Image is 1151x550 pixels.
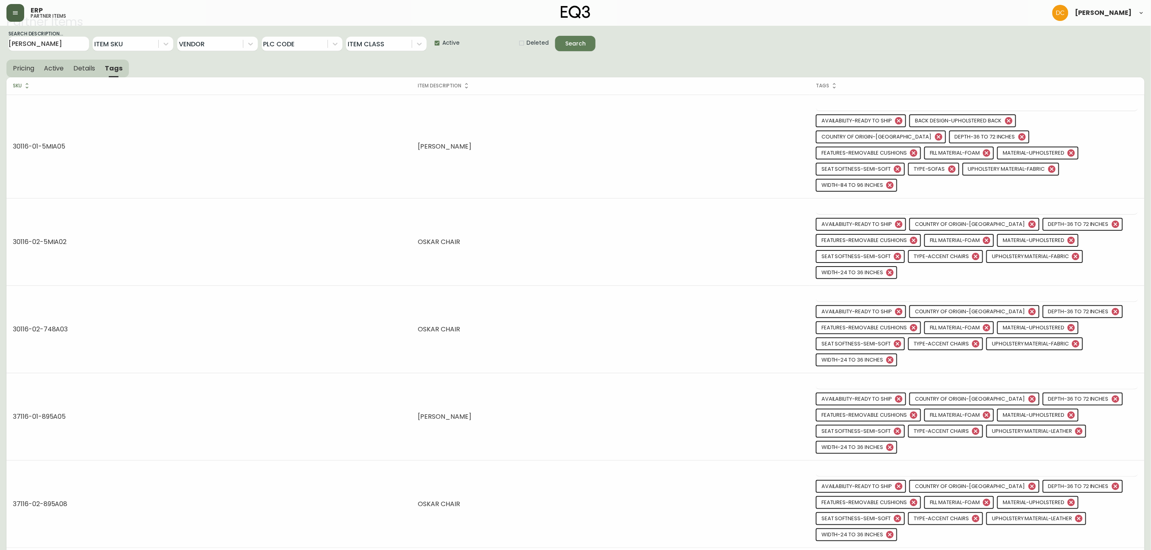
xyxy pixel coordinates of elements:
[412,461,809,548] td: OSKAR CHAIR
[908,512,983,525] div: TYPE-ACCENT CHAIRS
[998,237,1069,244] span: MATERIAL-UPHOLSTERED
[817,165,896,173] span: SEAT SOFTNESS-SEMI-SOFT
[31,14,66,19] h5: partner items
[816,163,905,176] div: SEAT SOFTNESS-SEMI-SOFT
[412,373,809,461] td: [PERSON_NAME]
[817,411,912,419] span: FEATURES-REMOVABLE CUSHIONS
[909,114,1016,127] div: BACK DESIGN-UPHOLSTERED BACK
[1043,393,1123,405] div: DEPTH-36 TO 72 INCHES
[962,163,1059,176] div: UPHOLSTERY MATERIAL-FABRIC
[924,147,994,159] div: FILL MATERIAL-FOAM
[909,480,1039,493] div: COUNTRY OF ORIGIN-[GEOGRAPHIC_DATA]
[998,411,1069,419] span: MATERIAL-UPHOLSTERED
[924,321,994,334] div: FILL MATERIAL-FOAM
[412,198,809,286] td: OSKAR CHAIR
[565,39,586,49] div: Search
[817,483,897,490] span: AVAILABILITY-READY TO SHIP
[909,515,974,522] span: TYPE-ACCENT CHAIRS
[817,133,937,141] span: COUNTRY OF ORIGIN-[GEOGRAPHIC_DATA]
[817,356,888,364] span: WIDTH-24 TO 36 INCHES
[817,340,896,347] span: SEAT SOFTNESS-SEMI-SOFT
[910,483,1030,490] span: COUNTRY OF ORIGIN-[GEOGRAPHIC_DATA]
[925,237,985,244] span: FILL MATERIAL-FOAM
[998,324,1069,331] span: MATERIAL-UPHOLSTERED
[1052,5,1068,21] img: 7eb451d6983258353faa3212700b340b
[908,425,983,438] div: TYPE-ACCENT CHAIRS
[998,149,1069,157] span: MATERIAL-UPHOLSTERED
[817,444,888,451] span: WIDTH-24 TO 36 INCHES
[816,425,905,438] div: SEAT SOFTNESS-SEMI-SOFT
[816,337,905,350] div: SEAT SOFTNESS-SEMI-SOFT
[986,250,1083,263] div: UPHOLSTERY MATERIAL-FABRIC
[910,117,1007,124] span: BACK DESIGN-UPHOLSTERED BACK
[105,64,122,72] span: Tags
[6,461,412,548] td: 37116-02-895A08
[816,179,897,192] div: WIDTH-84 TO 96 INCHES
[816,512,905,525] div: SEAT SOFTNESS-SEMI-SOFT
[1043,395,1114,403] span: DEPTH-36 TO 72 INCHES
[816,496,921,509] div: FEATURES-REMOVABLE CUSHIONS
[909,428,974,435] span: TYPE-ACCENT CHAIRS
[925,499,985,506] span: FILL MATERIAL-FOAM
[13,82,32,89] span: SKU
[817,221,897,228] span: AVAILABILITY-READY TO SHIP
[949,130,1029,143] div: DEPTH-36 TO 72 INCHES
[1043,308,1114,315] span: DEPTH-36 TO 72 INCHES
[6,198,412,286] td: 30116-02-5MIA02
[909,340,974,347] span: TYPE-ACCENT CHAIRS
[910,395,1030,403] span: COUNTRY OF ORIGIN-[GEOGRAPHIC_DATA]
[997,234,1078,247] div: MATERIAL-UPHOLSTERED
[1043,483,1114,490] span: DEPTH-36 TO 72 INCHES
[817,149,912,157] span: FEATURES-REMOVABLE CUSHIONS
[816,114,906,127] div: AVAILABILITY-READY TO SHIP
[6,286,412,373] td: 30116-02-748A03
[908,337,983,350] div: TYPE-ACCENT CHAIRS
[997,321,1078,334] div: MATERIAL-UPHOLSTERED
[816,528,897,541] div: WIDTH-24 TO 36 INCHES
[908,250,983,263] div: TYPE-ACCENT CHAIRS
[950,133,1020,141] span: DEPTH-36 TO 72 INCHES
[555,36,595,51] button: Search
[1043,480,1123,493] div: DEPTH-36 TO 72 INCHES
[442,39,460,47] span: Active
[910,308,1030,315] span: COUNTRY OF ORIGIN-[GEOGRAPHIC_DATA]
[909,393,1039,405] div: COUNTRY OF ORIGIN-[GEOGRAPHIC_DATA]
[73,64,95,72] span: Details
[6,373,412,461] td: 37116-01-895A05
[561,6,591,19] img: logo
[817,395,897,403] span: AVAILABILITY-READY TO SHIP
[997,496,1078,509] div: MATERIAL-UPHOLSTERED
[816,250,905,263] div: SEAT SOFTNESS-SEMI-SOFT
[816,147,921,159] div: FEATURES-REMOVABLE CUSHIONS
[987,253,1074,260] span: UPHOLSTERY MATERIAL-FABRIC
[816,234,921,247] div: FEATURES-REMOVABLE CUSHIONS
[925,411,985,419] span: FILL MATERIAL-FOAM
[1043,221,1114,228] span: DEPTH-36 TO 72 INCHES
[817,253,896,260] span: SEAT SOFTNESS-SEMI-SOFT
[44,64,64,72] span: Active
[816,305,906,318] div: AVAILABILITY-READY TO SHIP
[909,253,974,260] span: TYPE-ACCENT CHAIRS
[997,147,1078,159] div: MATERIAL-UPHOLSTERED
[817,428,896,435] span: SEAT SOFTNESS-SEMI-SOFT
[924,496,994,509] div: FILL MATERIAL-FOAM
[817,269,888,276] span: WIDTH-24 TO 36 INCHES
[924,234,994,247] div: FILL MATERIAL-FOAM
[816,130,946,143] div: COUNTRY OF ORIGIN-[GEOGRAPHIC_DATA]
[31,7,43,14] span: ERP
[925,324,985,331] span: FILL MATERIAL-FOAM
[987,428,1077,435] span: UPHOLSTERY MATERIAL-LEATHER
[418,82,472,89] span: Item Description
[817,117,897,124] span: AVAILABILITY-READY TO SHIP
[817,499,912,506] span: FEATURES-REMOVABLE CUSHIONS
[924,409,994,422] div: FILL MATERIAL-FOAM
[1043,305,1123,318] div: DEPTH-36 TO 72 INCHES
[986,425,1086,438] div: UPHOLSTERY MATERIAL-LEATHER
[909,305,1039,318] div: COUNTRY OF ORIGIN-[GEOGRAPHIC_DATA]
[527,39,549,47] span: Deleted
[908,163,959,176] div: TYPE-SOFAS
[13,64,34,72] span: Pricing
[816,321,921,334] div: FEATURES-REMOVABLE CUSHIONS
[816,393,906,405] div: AVAILABILITY-READY TO SHIP
[817,515,896,522] span: SEAT SOFTNESS-SEMI-SOFT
